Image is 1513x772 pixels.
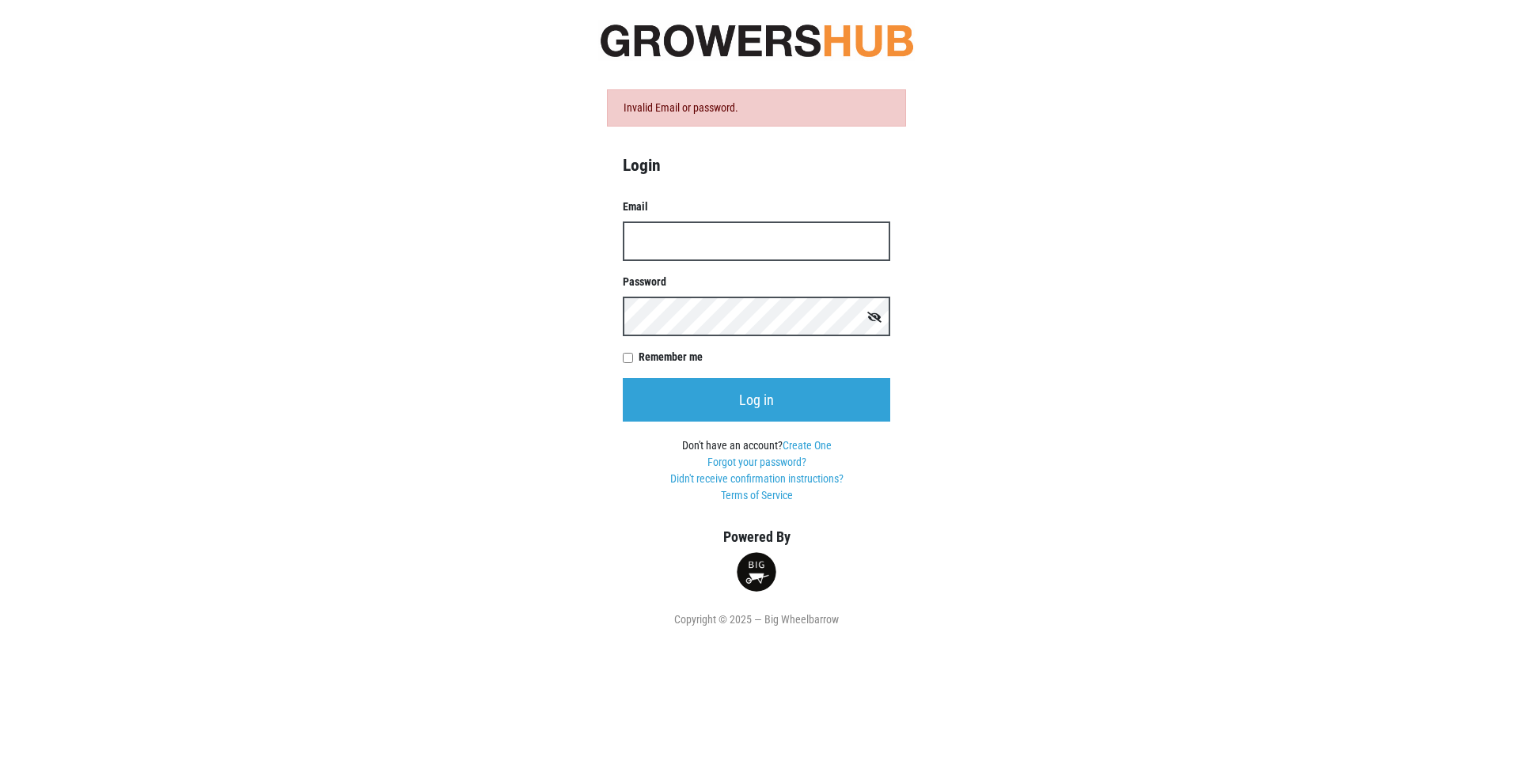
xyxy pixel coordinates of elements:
[737,552,776,592] img: small-round-logo-d6fdfe68ae19b7bfced82731a0234da4.png
[623,199,890,215] label: Email
[598,20,915,61] img: original-fc7597fdc6adbb9d0e2ae620e786d1a2.jpg
[670,472,844,485] a: Didn't receive confirmation instructions?
[623,378,890,422] input: Log in
[623,437,890,504] div: Don't have an account?
[707,456,806,468] a: Forgot your password?
[598,611,915,628] div: Copyright © 2025 — Big Wheelbarrow
[598,528,915,546] h5: Powered By
[607,89,906,127] div: Invalid Email or password.
[623,274,890,290] label: Password
[639,349,890,365] label: Remember me
[783,439,832,452] a: Create One
[623,155,890,176] h4: Login
[721,489,793,501] a: Terms of Service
